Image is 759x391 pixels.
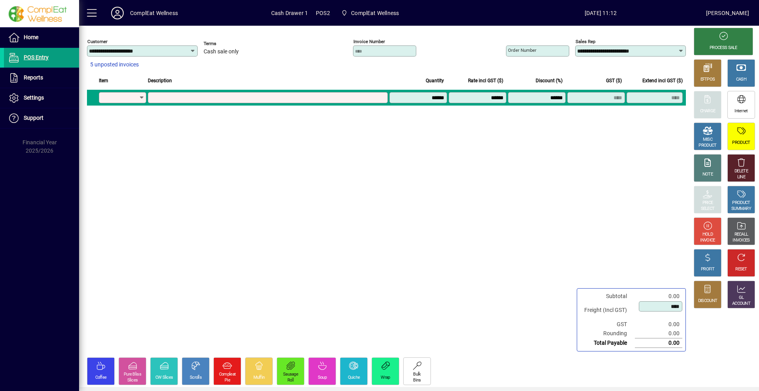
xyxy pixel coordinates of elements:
div: Compleat [219,372,236,378]
mat-label: Order number [508,47,536,53]
a: Reports [4,68,79,88]
div: INVOICE [700,238,715,244]
div: PRICE [702,200,713,206]
td: 0.00 [635,329,682,338]
td: Total Payable [580,338,635,348]
td: Freight (Incl GST) [580,301,635,320]
div: GL [739,295,744,301]
span: Reports [24,74,43,81]
div: HOLD [702,232,713,238]
td: Subtotal [580,292,635,301]
span: Home [24,34,38,40]
div: PRODUCT [699,143,716,149]
div: DELETE [734,168,748,174]
div: Bulk [413,372,421,378]
span: Item [99,76,108,85]
div: CASH [736,77,746,83]
span: Cash Drawer 1 [271,7,308,19]
div: Soup [318,375,327,381]
div: ComplEat Wellness [130,7,178,19]
button: Profile [105,6,130,20]
mat-label: Invoice number [353,39,385,44]
div: Slices [127,378,138,383]
div: CW Slices [155,375,173,381]
span: POS Entry [24,54,49,60]
div: RECALL [734,232,748,238]
span: POS2 [316,7,330,19]
div: PRODUCT [732,140,750,146]
a: Settings [4,88,79,108]
span: Terms [204,41,251,46]
div: PROFIT [701,266,714,272]
div: SUMMARY [731,206,751,212]
div: Coffee [95,375,107,381]
div: PRODUCT [732,200,750,206]
td: GST [580,320,635,329]
div: NOTE [702,172,713,178]
mat-label: Sales rep [576,39,595,44]
div: EFTPOS [700,77,715,83]
span: Extend incl GST ($) [642,76,683,85]
div: Bins [413,378,421,383]
span: Rate incl GST ($) [468,76,503,85]
div: ACCOUNT [732,301,750,307]
td: 0.00 [635,292,682,301]
div: [PERSON_NAME] [706,7,749,19]
span: ComplEat Wellness [338,6,402,20]
span: Description [148,76,172,85]
div: DISCOUNT [698,298,717,304]
span: Discount (%) [536,76,563,85]
td: 0.00 [635,338,682,348]
div: MISC [703,137,712,143]
div: Internet [734,108,748,114]
span: [DATE] 11:12 [495,7,706,19]
div: Roll [287,378,294,383]
span: ComplEat Wellness [351,7,399,19]
span: Quantity [426,76,444,85]
a: Home [4,28,79,47]
div: PROCESS SALE [710,45,737,51]
span: Support [24,115,43,121]
span: Cash sale only [204,49,239,55]
div: Scrolls [190,375,202,381]
td: Rounding [580,329,635,338]
div: Pie [225,378,230,383]
button: 5 unposted invoices [87,58,142,72]
div: Wrap [381,375,390,381]
div: INVOICES [733,238,750,244]
div: SELECT [701,206,715,212]
span: 5 unposted invoices [90,60,139,69]
div: Muffin [253,375,265,381]
span: Settings [24,94,44,101]
td: 0.00 [635,320,682,329]
a: Support [4,108,79,128]
div: RESET [735,266,747,272]
div: Pure Bliss [124,372,141,378]
div: LINE [737,174,745,180]
mat-label: Customer [87,39,108,44]
div: CHARGE [700,108,716,114]
div: Sausage [283,372,298,378]
span: GST ($) [606,76,622,85]
div: Quiche [348,375,360,381]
